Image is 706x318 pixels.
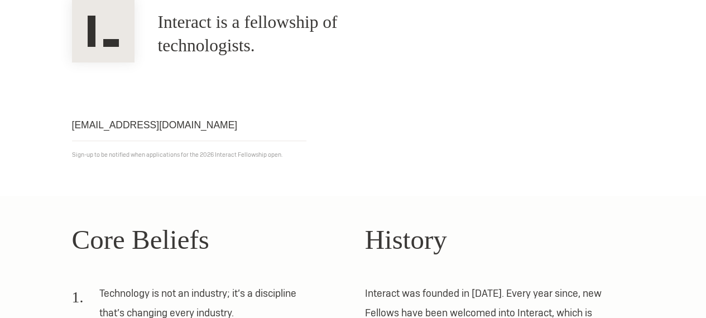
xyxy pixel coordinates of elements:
input: Email address... [72,109,306,141]
h1: Interact is a fellowship of technologists. [158,11,422,57]
h2: History [365,219,635,261]
p: Sign-up to be notified when applications for the 2026 Interact Fellowship open. [72,149,635,161]
h2: Core Beliefs [72,219,342,261]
